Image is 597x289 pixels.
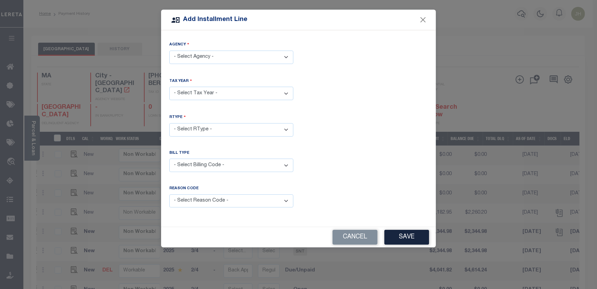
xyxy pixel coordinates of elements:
label: Reason Code [169,186,199,192]
label: RType [169,114,186,120]
button: Save [384,230,429,245]
label: Bill Type [169,150,189,156]
button: Cancel [333,230,378,245]
label: Agency [169,41,189,48]
label: Tax Year [169,78,192,84]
